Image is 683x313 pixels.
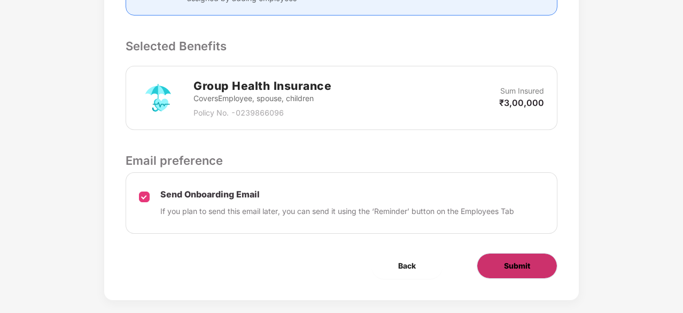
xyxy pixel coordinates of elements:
[499,97,544,109] p: ₹3,00,000
[504,260,530,272] span: Submit
[193,93,331,104] p: Covers Employee, spouse, children
[126,37,557,55] p: Selected Benefits
[398,260,416,272] span: Back
[126,151,557,170] p: Email preference
[500,85,544,97] p: Sum Insured
[193,77,331,95] h2: Group Health Insurance
[160,189,514,200] p: Send Onboarding Email
[371,253,443,279] button: Back
[139,79,177,117] img: svg+xml;base64,PHN2ZyB4bWxucz0iaHR0cDovL3d3dy53My5vcmcvMjAwMC9zdmciIHdpZHRoPSI3MiIgaGVpZ2h0PSI3Mi...
[193,107,331,119] p: Policy No. - 0239866096
[477,253,557,279] button: Submit
[160,205,514,217] p: If you plan to send this email later, you can send it using the ‘Reminder’ button on the Employee...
